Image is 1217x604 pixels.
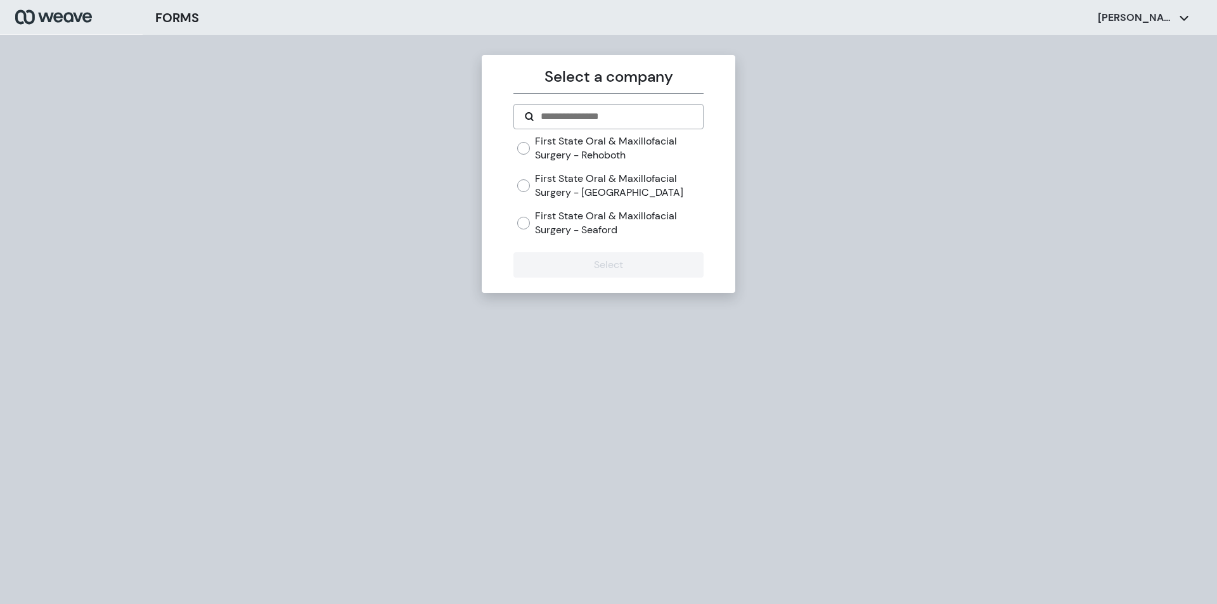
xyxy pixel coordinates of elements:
[1098,11,1174,25] p: [PERSON_NAME]
[535,209,703,236] label: First State Oral & Maxillofacial Surgery - Seaford
[535,134,703,162] label: First State Oral & Maxillofacial Surgery - Rehoboth
[155,8,199,27] h3: FORMS
[513,65,703,88] p: Select a company
[513,252,703,278] button: Select
[535,172,703,199] label: First State Oral & Maxillofacial Surgery - [GEOGRAPHIC_DATA]
[539,109,692,124] input: Search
